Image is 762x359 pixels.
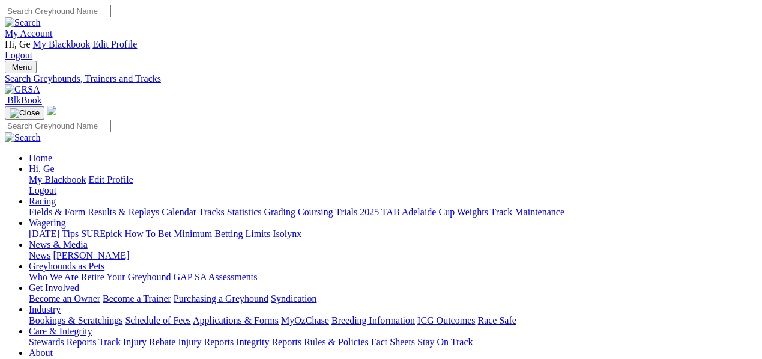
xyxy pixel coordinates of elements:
[417,315,475,325] a: ICG Outcomes
[5,39,757,61] div: My Account
[417,337,473,347] a: Stay On Track
[477,315,516,325] a: Race Safe
[178,337,234,347] a: Injury Reports
[5,17,41,28] img: Search
[125,229,172,239] a: How To Bet
[174,272,258,282] a: GAP SA Assessments
[236,337,301,347] a: Integrity Reports
[29,174,757,196] div: Hi, Ge
[29,250,757,261] div: News & Media
[5,61,37,73] button: Toggle navigation
[81,272,171,282] a: Retire Your Greyhound
[29,229,79,239] a: [DATE] Tips
[298,207,333,217] a: Coursing
[271,293,316,304] a: Syndication
[29,185,56,195] a: Logout
[5,132,41,143] img: Search
[29,293,757,304] div: Get Involved
[227,207,262,217] a: Statistics
[29,315,757,326] div: Industry
[29,337,757,348] div: Care & Integrity
[5,95,42,105] a: BlkBook
[103,293,171,304] a: Become a Trainer
[5,50,32,60] a: Logout
[88,207,159,217] a: Results & Replays
[5,5,111,17] input: Search
[53,250,129,260] a: [PERSON_NAME]
[29,293,100,304] a: Become an Owner
[29,326,92,336] a: Care & Integrity
[29,153,52,163] a: Home
[457,207,488,217] a: Weights
[29,261,104,271] a: Greyhounds as Pets
[33,39,91,49] a: My Blackbook
[92,39,137,49] a: Edit Profile
[29,337,96,347] a: Stewards Reports
[12,63,32,72] span: Menu
[29,229,757,239] div: Wagering
[47,106,56,115] img: logo-grsa-white.png
[89,174,133,185] a: Edit Profile
[5,106,44,120] button: Toggle navigation
[273,229,301,239] a: Isolynx
[98,337,175,347] a: Track Injury Rebate
[304,337,369,347] a: Rules & Policies
[29,196,56,206] a: Racing
[174,293,268,304] a: Purchasing a Greyhound
[174,229,270,239] a: Minimum Betting Limits
[5,120,111,132] input: Search
[29,315,122,325] a: Bookings & Scratchings
[29,250,50,260] a: News
[29,304,61,315] a: Industry
[29,164,55,174] span: Hi, Ge
[7,95,42,105] span: BlkBook
[371,337,415,347] a: Fact Sheets
[29,348,53,358] a: About
[264,207,295,217] a: Grading
[335,207,357,217] a: Trials
[29,164,57,174] a: Hi, Ge
[29,207,85,217] a: Fields & Form
[360,207,455,217] a: 2025 TAB Adelaide Cup
[162,207,196,217] a: Calendar
[29,272,79,282] a: Who We Are
[29,218,66,228] a: Wagering
[5,39,31,49] span: Hi, Ge
[331,315,415,325] a: Breeding Information
[5,28,53,38] a: My Account
[5,84,40,95] img: GRSA
[29,239,88,250] a: News & Media
[281,315,329,325] a: MyOzChase
[193,315,279,325] a: Applications & Forms
[5,73,757,84] a: Search Greyhounds, Trainers and Tracks
[29,207,757,218] div: Racing
[29,272,757,283] div: Greyhounds as Pets
[29,174,86,185] a: My Blackbook
[199,207,225,217] a: Tracks
[29,283,79,293] a: Get Involved
[81,229,122,239] a: SUREpick
[125,315,190,325] a: Schedule of Fees
[491,207,564,217] a: Track Maintenance
[10,108,40,118] img: Close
